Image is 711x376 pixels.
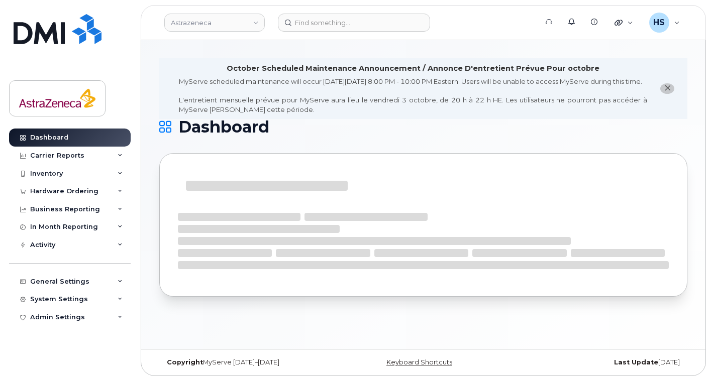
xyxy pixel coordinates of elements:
[614,358,658,366] strong: Last Update
[227,63,599,74] div: October Scheduled Maintenance Announcement / Annonce D'entretient Prévue Pour octobre
[386,358,452,366] a: Keyboard Shortcuts
[159,358,335,366] div: MyServe [DATE]–[DATE]
[660,83,674,94] button: close notification
[512,358,687,366] div: [DATE]
[179,77,647,114] div: MyServe scheduled maintenance will occur [DATE][DATE] 8:00 PM - 10:00 PM Eastern. Users will be u...
[167,358,203,366] strong: Copyright
[178,119,269,135] span: Dashboard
